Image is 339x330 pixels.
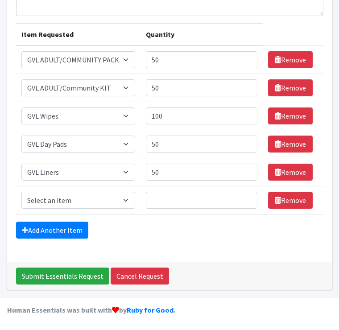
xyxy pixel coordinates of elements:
input: Submit Essentials Request [16,268,109,285]
a: Remove [268,107,313,124]
a: Cancel Request [111,268,169,285]
a: Remove [268,136,313,153]
th: Quantity [141,24,263,46]
th: Item Requested [16,24,141,46]
a: Remove [268,192,313,209]
a: Remove [268,164,313,181]
strong: Human Essentials was built with by . [7,305,175,314]
a: Remove [268,51,313,68]
a: Add Another Item [16,222,88,239]
a: Remove [268,79,313,96]
a: Ruby for Good [127,305,174,314]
